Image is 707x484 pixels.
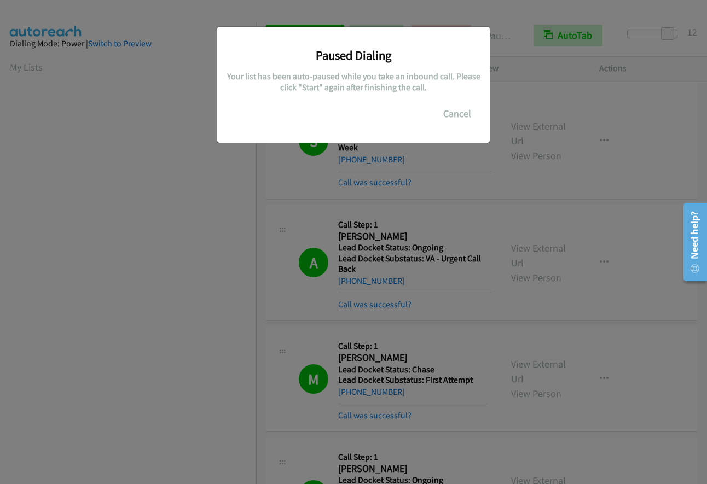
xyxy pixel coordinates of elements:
button: Cancel [433,103,482,125]
h5: Your list has been auto-paused while you take an inbound call. Please click "Start" again after f... [225,71,482,92]
iframe: Resource Center [675,199,707,285]
h3: Paused Dialing [225,48,482,63]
